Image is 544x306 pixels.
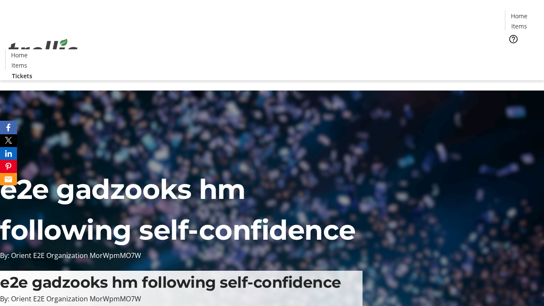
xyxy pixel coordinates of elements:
span: Items [11,61,27,70]
a: Tickets [5,71,39,80]
span: Items [511,22,527,31]
span: Tickets [512,49,532,58]
a: Home [6,51,33,59]
a: Items [6,61,33,70]
img: Orient E2E Organization MorWpmMO7W's Logo [5,29,81,72]
a: Items [505,22,533,31]
button: Help [505,31,522,48]
span: Home [511,11,527,20]
span: Tickets [12,71,32,80]
a: Tickets [505,49,539,58]
a: Home [505,11,533,20]
span: Home [11,51,28,59]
